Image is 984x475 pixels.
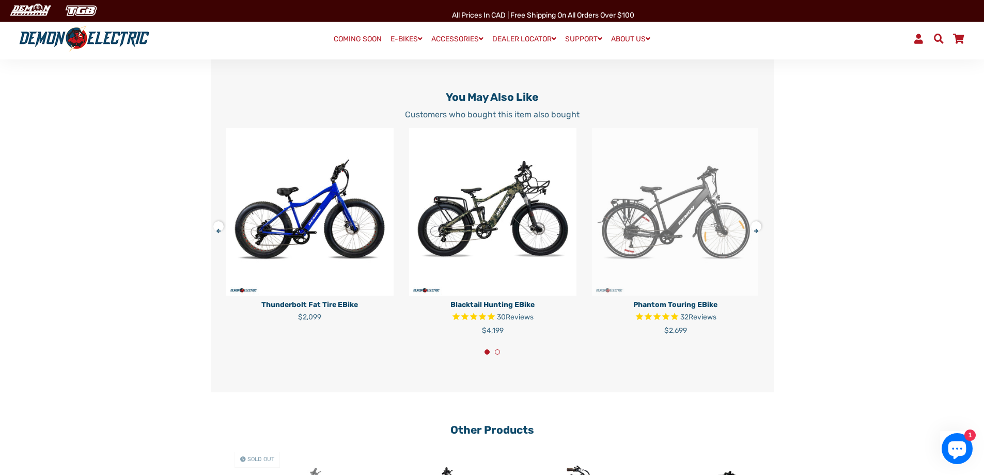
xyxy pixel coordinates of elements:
span: Rated 4.7 out of 5 stars 30 reviews [409,312,576,324]
span: $2,099 [298,313,321,321]
h2: You may also like [226,90,758,103]
p: Thunderbolt Fat Tire eBike [226,299,394,310]
span: Reviews [506,313,534,321]
span: $4,199 [482,326,504,335]
img: Demon Electric [5,2,55,19]
span: $2,699 [664,326,687,335]
button: 1 of 2 [485,349,490,355]
span: Rated 4.8 out of 5 stars 32 reviews [592,312,759,324]
a: Thunderbolt Fat Tire eBike $2,099 [226,296,394,323]
a: ABOUT US [607,32,654,47]
a: Phantom Touring eBike Rated 4.8 out of 5 stars 32 reviews $2,699 [592,296,759,336]
a: DEALER LOCATOR [489,32,560,47]
p: Phantom Touring eBike [592,299,759,310]
p: Blacktail Hunting eBike [409,299,576,310]
a: ACCESSORIES [428,32,487,47]
span: 32 reviews [680,313,716,321]
img: Demon Electric logo [15,25,153,52]
a: E-BIKES [387,32,426,47]
span: Reviews [689,313,716,321]
a: SUPPORT [561,32,606,47]
img: TGB Canada [60,2,102,19]
p: Customers who bought this item also bought [226,109,758,121]
img: Phantom Touring eBike - Demon Electric [592,128,759,296]
img: Thunderbolt Fat Tire eBike - Demon Electric [226,128,394,296]
span: Sold Out [247,456,274,463]
inbox-online-store-chat: Shopify online store chat [939,433,976,467]
span: All Prices in CAD | Free shipping on all orders over $100 [452,11,634,20]
img: Blacktail Hunting eBike - Demon Electric [409,128,576,296]
a: Blacktail Hunting eBike Rated 4.7 out of 5 stars 30 reviews $4,199 [409,296,576,336]
span: 30 reviews [497,313,534,321]
a: COMING SOON [330,32,385,47]
h2: Other Products [226,423,758,436]
button: 2 of 2 [495,349,500,355]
